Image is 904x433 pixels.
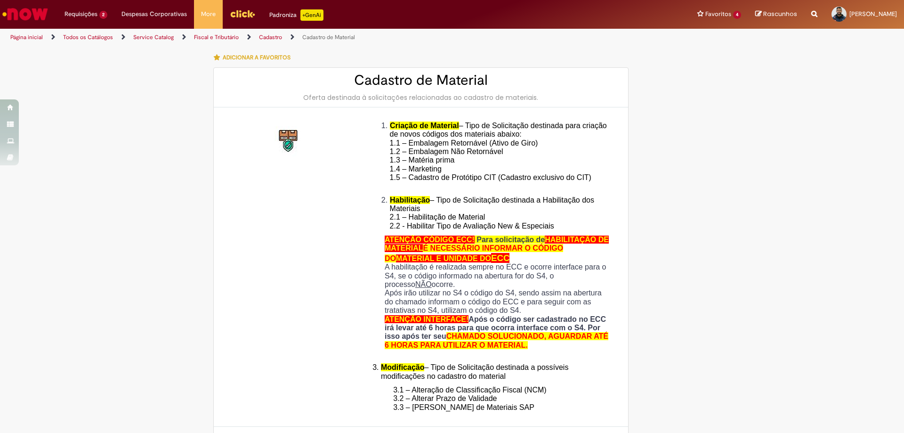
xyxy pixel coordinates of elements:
div: Padroniza [269,9,323,21]
span: 4 [733,11,741,19]
a: Cadastro de Material [302,33,355,41]
a: Página inicial [10,33,43,41]
span: Favoritos [705,9,731,19]
span: – Tipo de Solicitação destinada para criação de novos códigos dos materiais abaixo: 1.1 – Embalag... [390,122,607,190]
span: 2 [99,11,107,19]
img: Cadastro de Material [274,126,304,156]
a: Service Catalog [133,33,174,41]
div: Oferta destinada à solicitações relacionadas ao cadastro de materiais. [223,93,619,102]
span: ECC [491,253,509,263]
a: Todos os Catálogos [63,33,113,41]
span: HABILITAÇÃO DE MATERIAL [385,236,609,252]
span: É NECESSÁRIO INFORMAR O CÓDIGO DO [385,244,563,262]
span: MATERIAL E UNIDADE DO [396,254,491,262]
span: – Tipo de Solicitação destinada a Habilitação dos Materiais 2.1 – Habilitação de Material 2.2 - H... [390,196,594,230]
button: Adicionar a Favoritos [213,48,296,67]
span: [PERSON_NAME] [849,10,897,18]
span: Adicionar a Favoritos [223,54,291,61]
span: Requisições [65,9,97,19]
span: Rascunhos [763,9,797,18]
p: A habilitação é realizada sempre no ECC e ocorre interface para o S4, se o código informado na ab... [385,263,612,289]
span: Modificação [381,363,424,371]
span: Habilitação [390,196,430,204]
strong: Após o código ser cadastrado no ECC irá levar até 6 horas para que ocorra interface com o S4. Por... [385,315,608,349]
span: Para solicitação de [476,236,545,244]
span: Criação de Material [390,122,459,130]
u: NÃO [415,280,432,288]
span: CHAMADO SOLUCIONADO, AGUARDAR ATÉ 6 HORAS PARA UTILIZAR O MATERIAL. [385,332,608,349]
p: +GenAi [300,9,323,21]
p: Após irão utilizar no S4 o código do S4, sendo assim na abertura do chamado informam o código do ... [385,289,612,315]
span: ATENÇÃO INTERFACE! [385,315,468,323]
a: Rascunhos [755,10,797,19]
img: ServiceNow [1,5,49,24]
a: Cadastro [259,33,282,41]
img: click_logo_yellow_360x200.png [230,7,255,21]
span: 3.1 – Alteração de Classificação Fiscal (NCM) 3.2 – Alterar Prazo de Validade 3.3 – [PERSON_NAME]... [393,386,546,411]
li: – Tipo de Solicitação destinada a possíveis modificações no cadastro do material [381,363,612,381]
ul: Trilhas de página [7,29,596,46]
span: Despesas Corporativas [121,9,187,19]
span: ATENÇÃO CÓDIGO ECC! [385,236,475,244]
span: More [201,9,216,19]
a: Fiscal e Tributário [194,33,239,41]
h2: Cadastro de Material [223,73,619,88]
